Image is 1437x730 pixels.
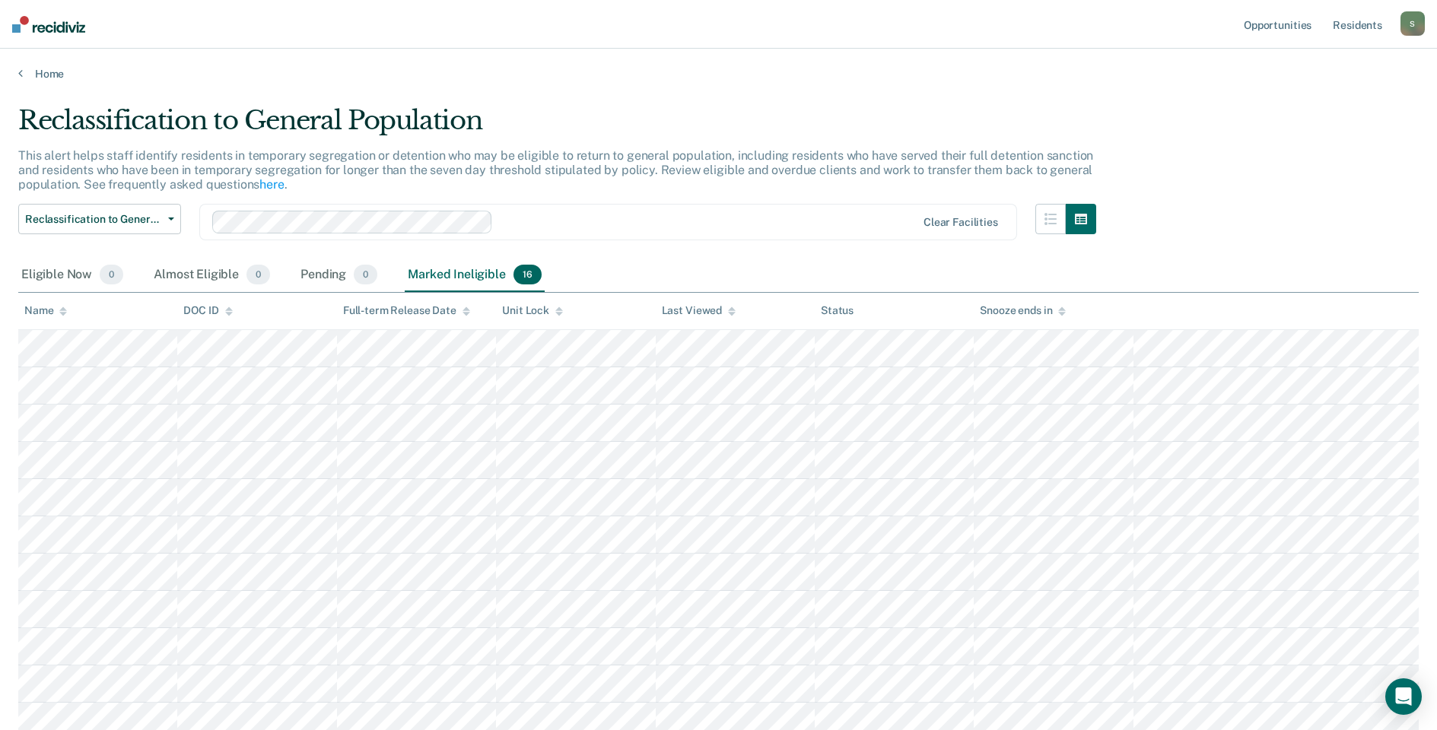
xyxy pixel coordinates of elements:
[24,304,67,317] div: Name
[1385,678,1422,715] div: Open Intercom Messenger
[18,259,126,292] div: Eligible Now
[980,304,1066,317] div: Snooze ends in
[662,304,736,317] div: Last Viewed
[502,304,563,317] div: Unit Lock
[183,304,232,317] div: DOC ID
[25,213,162,226] span: Reclassification to General Population
[18,148,1093,192] p: This alert helps staff identify residents in temporary segregation or detention who may be eligib...
[354,265,377,284] span: 0
[151,259,273,292] div: Almost Eligible
[297,259,380,292] div: Pending
[18,105,1096,148] div: Reclassification to General Population
[513,265,542,284] span: 16
[18,67,1419,81] a: Home
[12,16,85,33] img: Recidiviz
[821,304,854,317] div: Status
[100,265,123,284] span: 0
[924,216,998,229] div: Clear facilities
[405,259,544,292] div: Marked Ineligible
[259,177,284,192] a: here
[343,304,470,317] div: Full-term Release Date
[1400,11,1425,36] div: S
[246,265,270,284] span: 0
